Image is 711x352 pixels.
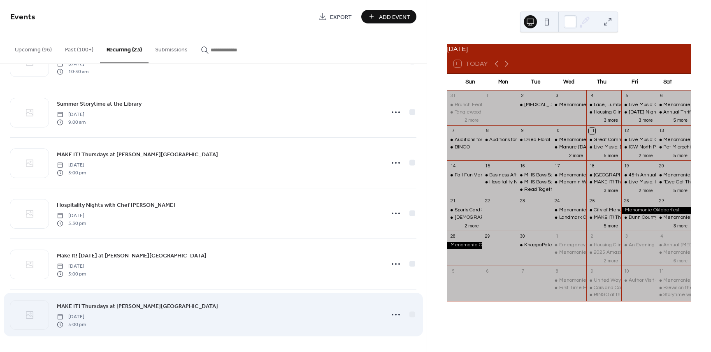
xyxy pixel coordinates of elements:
button: 3 more [635,116,656,123]
div: Lace, Lumber, and Legacy: A Menomonie Mansions and Afternoon Tea Tour [586,102,621,109]
div: 10 [554,128,560,134]
div: Menomonie Farmer's Market [552,172,587,179]
div: First Time Homebuyers Workshop [552,285,587,292]
div: Dunn County Hazardous Waste Event [621,214,656,221]
div: Menomin Wailers: Sea Shanty Sing-along [559,179,653,186]
div: Brews on the Chippewa 2025 [656,285,691,292]
div: 31 [450,93,456,99]
div: KnappaPatch Market [517,242,552,249]
div: Cars and Caffeine [594,285,635,292]
button: 3 more [601,116,621,123]
div: [DATE] Night Lights Fun Show [629,109,695,116]
span: [DATE] [57,60,88,68]
div: Read Together, Rise Together Book Club [524,186,616,193]
div: “Ewe Got This": Lambing Basics Workshop [656,179,691,186]
div: Menomonie Farmer's Market [552,249,587,256]
div: Storytime with Katie Venit [656,292,691,299]
div: 10 [624,268,630,274]
div: Business After Hours [482,172,517,179]
div: Tue [520,74,553,90]
div: 4 [658,233,665,239]
span: Add Event [379,13,410,21]
div: 4 [589,93,595,99]
div: Sun [454,74,487,90]
a: Summer Storytime at the Library [57,99,142,109]
div: 1 [484,93,490,99]
div: 8 [554,268,560,274]
div: 15 [484,163,490,169]
span: 5:00 pm [57,321,86,328]
a: MAKE IT! Thursdays at [PERSON_NAME][GEOGRAPHIC_DATA] [57,150,218,159]
div: Menomonie Oktoberfest [447,242,482,249]
button: 2 more [461,116,482,123]
div: Live Music: Hap and Hawk [621,179,656,186]
div: Annual Cancer Research Fundraiser [656,242,691,249]
span: [DATE] [57,263,86,270]
div: Manure Field Day [552,144,587,151]
div: BINGO [447,144,482,151]
span: [DATE] [57,313,86,321]
div: City of Menomonie Hazardous Waste Event [594,207,692,214]
button: 2 more [635,151,656,158]
span: [DATE] [57,212,86,220]
div: Emergency Preparedness Class For Seniors [559,242,657,249]
div: City of Menomonie Hazardous Waste Event [586,207,621,214]
span: 10:30 am [57,68,88,75]
button: 2 more [635,186,656,193]
div: Menomonie [PERSON_NAME] Market [559,172,644,179]
div: St. Joseph's Church 3v3 Basketball Games [447,214,482,221]
div: ICW North Presents: September to Dismember [621,144,656,151]
button: Recurring (23) [100,33,149,63]
div: 7 [519,268,525,274]
div: 26 [624,198,630,204]
a: Make It! [DATE] at [PERSON_NAME][GEOGRAPHIC_DATA] [57,251,207,260]
div: Brunch Feat. TBD [455,102,495,109]
div: 18 [589,163,595,169]
div: 17 [554,163,560,169]
div: Dried Floral Hanging Workshop [524,137,594,144]
div: 6 [484,268,490,274]
button: 5 more [601,222,621,229]
div: [DATE] [447,44,691,54]
div: 3 [554,93,560,99]
div: 11 [658,268,665,274]
div: Menomonie Farmer's Market [656,172,691,179]
div: Menomin Wailers: Sea Shanty Sing-along [552,179,587,186]
div: Housing Clinic [594,109,625,116]
div: Menomonie Public Library Terrace Grand Opening [586,172,621,179]
div: Menomonie Oktoberfest [621,207,691,214]
div: [GEOGRAPHIC_DATA] Opening [594,172,665,179]
button: 3 more [670,222,691,229]
div: Menomonie Farmer's Market [552,137,587,144]
div: BINGO at the Moose Lodge [586,292,621,299]
span: [DATE] [57,162,86,169]
div: 24 [554,198,560,204]
div: 12 [624,128,630,134]
div: 5 [624,93,630,99]
div: 6 [658,93,665,99]
div: Menomonie [PERSON_NAME] Market [559,102,644,109]
div: 2 [519,93,525,99]
div: 2025 Amazing Race [586,249,621,256]
span: Events [10,9,35,25]
div: An Evening With William Kent Krueger [621,242,656,249]
div: Fall Fun Vendor Show [455,172,504,179]
button: Upcoming (96) [8,33,58,63]
div: First Time Homebuyers Workshop [559,285,635,292]
div: 30 [519,233,525,239]
div: Great Community Cookout [586,137,621,144]
button: Submissions [149,33,194,63]
div: 16 [519,163,525,169]
div: 20 [658,163,665,169]
div: Live Music: [PERSON_NAME] [594,144,659,151]
div: [DEMOGRAPHIC_DATA] 3v3 Basketball Games [455,214,561,221]
button: 5 more [670,186,691,193]
span: 9:00 am [57,118,86,126]
div: [MEDICAL_DATA] P.A.C.T. Training [524,102,601,109]
div: Hospitality Nights with Chef Stacy [482,179,517,186]
div: Live Music: Carbon Red/Michelle Martin [621,137,656,144]
span: Summer Storytime at the Library [57,100,142,109]
div: Menomonie [PERSON_NAME] Market [559,207,644,214]
div: Menomonie [PERSON_NAME] Market [559,137,644,144]
div: 3 [624,233,630,239]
